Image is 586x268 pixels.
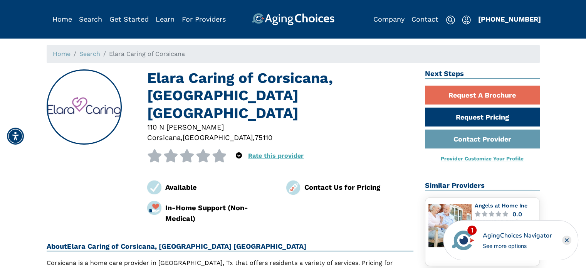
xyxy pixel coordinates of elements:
h2: Next Steps [425,69,540,79]
img: search-icon.svg [446,15,455,25]
h1: Elara Caring of Corsicana, [GEOGRAPHIC_DATA] [GEOGRAPHIC_DATA] [147,69,413,122]
a: Contact Provider [425,130,540,148]
img: AgingChoices [252,13,334,25]
a: Request Pricing [425,108,540,126]
div: 1 [467,226,477,235]
h2: About Elara Caring of Corsicana, [GEOGRAPHIC_DATA] [GEOGRAPHIC_DATA] [47,242,414,251]
div: Popover trigger [79,13,102,25]
img: user-icon.svg [462,15,471,25]
a: Provider Customize Your Profile [441,155,524,162]
h2: Similar Providers [425,181,540,190]
div: In-Home Support (Non-Medical) [165,202,275,224]
a: For Providers [182,15,226,23]
a: Get Started [109,15,149,23]
div: Close [562,236,571,245]
a: Home [53,50,71,57]
span: [GEOGRAPHIC_DATA] [183,133,253,142]
a: Angels at Home Inc [475,202,527,209]
div: Popover trigger [462,13,471,25]
a: Contact [411,15,438,23]
nav: breadcrumb [47,45,540,63]
a: Search [79,50,100,57]
a: Search [79,15,102,23]
div: Accessibility Menu [7,128,24,145]
div: 75110 [255,132,272,143]
div: Available [165,182,275,192]
a: 0.0 [475,211,536,217]
div: [GEOGRAPHIC_DATA], [GEOGRAPHIC_DATA], 75110 [475,219,536,229]
div: See more options [483,242,552,250]
a: Company [373,15,405,23]
span: , [253,133,255,142]
a: Home [52,15,72,23]
a: Request A Brochure [425,86,540,105]
span: Corsicana [147,133,181,142]
div: AgingChoices Navigator [483,231,552,240]
span: , [181,133,183,142]
a: Rate this provider [248,152,304,159]
img: avatar [450,227,476,253]
span: Elara Caring of Corsicana [109,50,185,57]
a: [PHONE_NUMBER] [478,15,541,23]
div: 0.0 [512,211,522,217]
img: Elara Caring of Corsicana, Corsicana TX [47,97,121,117]
div: Popover trigger [236,149,242,162]
a: Learn [156,15,175,23]
div: Contact Us for Pricing [304,182,413,192]
div: 110 N [PERSON_NAME] [147,122,413,132]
